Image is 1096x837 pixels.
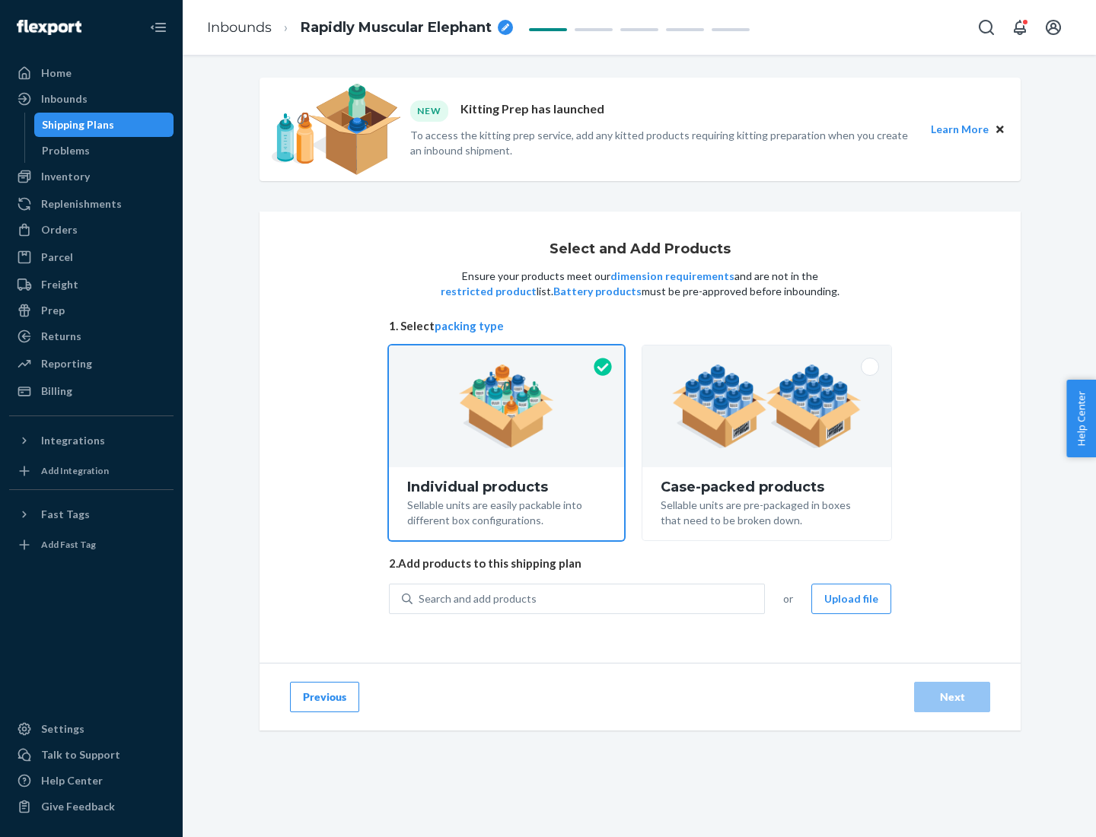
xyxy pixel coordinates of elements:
button: Previous [290,682,359,712]
img: individual-pack.facf35554cb0f1810c75b2bd6df2d64e.png [459,364,554,448]
h1: Select and Add Products [550,242,731,257]
div: Talk to Support [41,747,120,762]
div: Next [927,689,977,705]
span: or [783,591,793,606]
div: Search and add products [419,591,537,606]
div: Returns [41,329,81,344]
div: Problems [42,143,90,158]
button: dimension requirements [610,269,734,284]
div: Case-packed products [661,479,873,495]
a: Problems [34,138,174,163]
div: Sellable units are easily packable into different box configurations. [407,495,606,528]
button: packing type [435,318,504,334]
span: 2. Add products to this shipping plan [389,555,891,571]
div: Prep [41,303,65,318]
button: Open notifications [1005,12,1035,43]
button: Close [992,121,1008,138]
a: Inventory [9,164,174,189]
div: Add Integration [41,464,109,477]
button: Fast Tags [9,502,174,527]
p: To access the kitting prep service, add any kitted products requiring kitting preparation when yo... [410,128,917,158]
a: Parcel [9,245,174,269]
button: Next [914,682,990,712]
button: Close Navigation [143,12,174,43]
div: Billing [41,383,72,399]
div: Parcel [41,250,73,265]
button: Learn More [931,121,989,138]
button: Help Center [1066,380,1096,457]
button: Upload file [811,584,891,614]
button: Open account menu [1038,12,1069,43]
ol: breadcrumbs [195,5,525,50]
img: Flexport logo [17,20,81,35]
button: Give Feedback [9,794,174,819]
div: Help Center [41,773,103,788]
div: Give Feedback [41,799,115,814]
a: Replenishments [9,192,174,216]
a: Returns [9,324,174,348]
button: Battery products [553,284,642,299]
p: Kitting Prep has launched [460,100,604,121]
a: Reporting [9,352,174,376]
a: Shipping Plans [34,113,174,137]
a: Talk to Support [9,743,174,767]
a: Help Center [9,769,174,793]
button: restricted product [441,284,537,299]
a: Prep [9,298,174,323]
div: Inbounds [41,91,88,107]
div: Replenishments [41,196,122,212]
span: 1. Select [389,318,891,334]
div: Individual products [407,479,606,495]
div: Home [41,65,72,81]
div: Add Fast Tag [41,538,96,551]
a: Inbounds [9,87,174,111]
div: Reporting [41,356,92,371]
div: NEW [410,100,448,121]
div: Orders [41,222,78,237]
a: Inbounds [207,19,272,36]
a: Add Fast Tag [9,533,174,557]
p: Ensure your products meet our and are not in the list. must be pre-approved before inbounding. [439,269,841,299]
span: Rapidly Muscular Elephant [301,18,492,38]
a: Billing [9,379,174,403]
div: Integrations [41,433,105,448]
div: Shipping Plans [42,117,114,132]
div: Inventory [41,169,90,184]
a: Add Integration [9,459,174,483]
a: Freight [9,272,174,297]
div: Settings [41,721,84,737]
a: Orders [9,218,174,242]
button: Integrations [9,428,174,453]
div: Fast Tags [41,507,90,522]
div: Freight [41,277,78,292]
button: Open Search Box [971,12,1002,43]
a: Home [9,61,174,85]
a: Settings [9,717,174,741]
div: Sellable units are pre-packaged in boxes that need to be broken down. [661,495,873,528]
img: case-pack.59cecea509d18c883b923b81aeac6d0b.png [672,364,862,448]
